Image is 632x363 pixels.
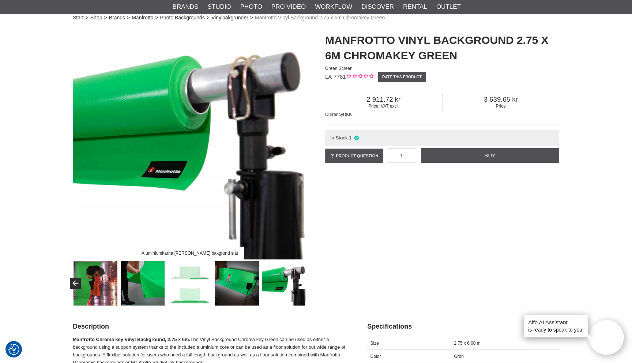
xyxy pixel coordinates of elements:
a: Buy [421,148,559,163]
div: Aluminiumkärna [PERSON_NAME] bakgrund slät [136,247,244,259]
span: Currency [325,112,343,117]
strong: Manfrotto Chroma key Vinyl Background, 2.75 x 6m. [73,337,190,342]
span: 2.75 x 6.00 m [454,341,481,346]
span: Size [370,341,379,346]
span: 1 [349,135,351,141]
i: In stock [353,135,360,141]
a: Photo Backgrounds [160,14,205,22]
span: > [250,14,253,22]
span: Manfrotto Vinyl Background 2.75 x 6m Chromakey Green [255,14,385,22]
span: > [155,14,158,22]
span: > [127,14,130,22]
a: Discover [361,2,394,12]
span: Price [443,104,560,109]
img: Aluminiumkärna håller bakgrund slät [262,261,306,306]
span: > [104,14,107,22]
a: Shop [90,14,102,22]
a: Rental [403,2,427,12]
span: Grön [454,354,464,359]
span: DKK [343,112,352,117]
span: 2 911.72 [325,96,442,104]
a: Product question [325,149,383,163]
h2: Specifications [367,322,559,331]
button: Previous [70,278,81,289]
div: Customer rating: 0 [346,73,373,81]
img: Greenscreen golv i kombination med bakgrunder [168,261,212,306]
a: Pro Video [271,2,306,12]
a: Workflow [315,2,352,12]
img: Kan användas till större filmproduktioner [215,261,259,306]
a: Start [73,14,84,22]
a: Rate this product [378,72,426,82]
a: Brands [109,14,125,22]
h1: Manfrotto Vinyl Background 2.75 x 6m Chromakey Green [325,33,559,63]
span: > [207,14,210,22]
a: Photo [240,2,262,12]
h2: Description [73,322,349,331]
a: Outlet [436,2,461,12]
span: In Stock [330,135,348,141]
span: 3 639.65 [443,96,560,104]
img: Manfrotto Vinylbakgrund 2.75x6m Chromakey Grön [73,25,307,259]
span: LA-7781 [325,74,346,80]
a: Manfrotto [132,14,153,22]
span: Color [370,354,381,359]
div: is ready to speak to you! [524,315,588,337]
img: Enkel hantering, matt yta som inte veckas [121,261,165,306]
a: Aluminiumkärna håller bakgrund slät [73,25,307,259]
a: Brands [173,2,199,12]
span: Price, VAT excl. [325,104,442,109]
a: Vinylbakgrunder [211,14,248,22]
img: Revisit consent button [8,344,19,355]
h4: Aifo AI Assistant [528,318,584,326]
span: Green Screen [325,66,353,71]
button: Consent Preferences [8,343,19,356]
span: > [86,14,89,22]
img: Förenklar friläggning av motiv i postproduktion [74,261,118,306]
a: Studio [207,2,231,12]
